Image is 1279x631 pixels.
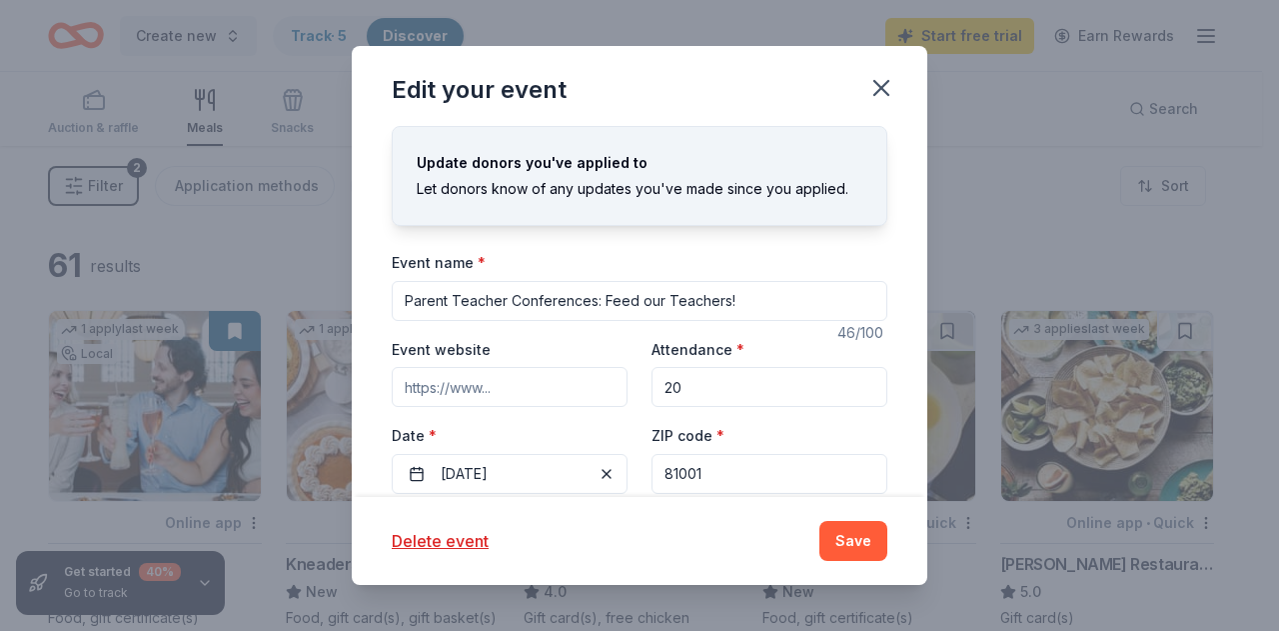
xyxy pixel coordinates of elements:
div: Edit your event [392,74,567,106]
label: ZIP code [651,426,724,446]
input: https://www... [392,367,628,407]
div: 46 /100 [837,321,887,345]
label: Attendance [651,340,744,360]
input: Spring Fundraiser [392,281,887,321]
label: Event name [392,253,486,273]
label: Date [392,426,628,446]
button: [DATE] [392,454,628,494]
label: Event website [392,340,491,360]
div: Let donors know of any updates you've made since you applied. [417,177,862,201]
div: Update donors you've applied to [417,151,862,175]
input: 20 [651,367,887,407]
input: 12345 (U.S. only) [651,454,887,494]
button: Save [819,521,887,561]
button: Delete event [392,529,489,553]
